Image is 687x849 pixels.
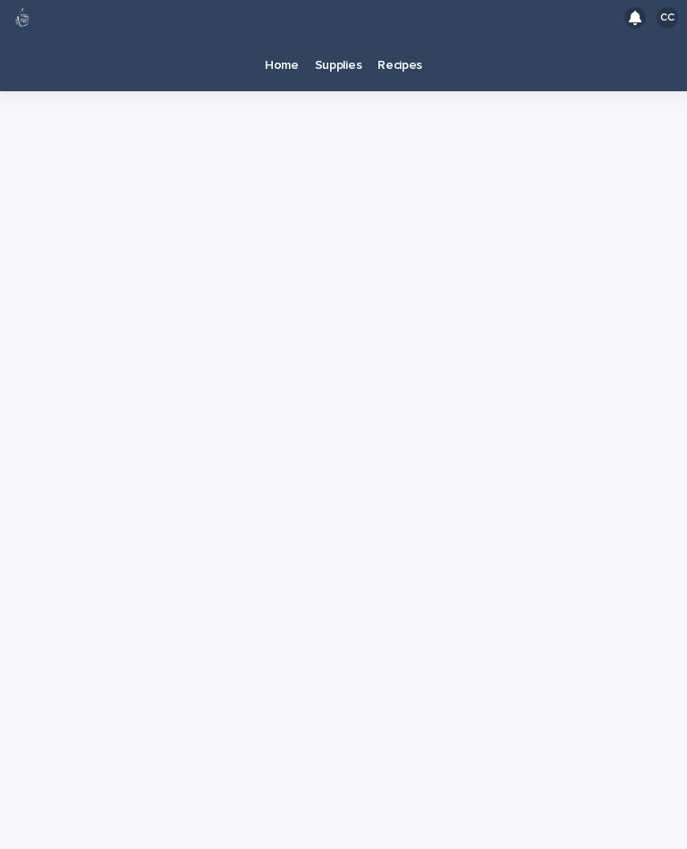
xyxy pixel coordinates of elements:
[369,36,430,91] a: Recipes
[657,7,678,29] div: CC
[265,36,299,73] p: Home
[257,36,307,91] a: Home
[315,36,362,73] p: Supplies
[377,36,422,73] p: Recipes
[307,36,370,91] a: Supplies
[11,6,34,30] img: 80hjoBaRqlyywVK24fQd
